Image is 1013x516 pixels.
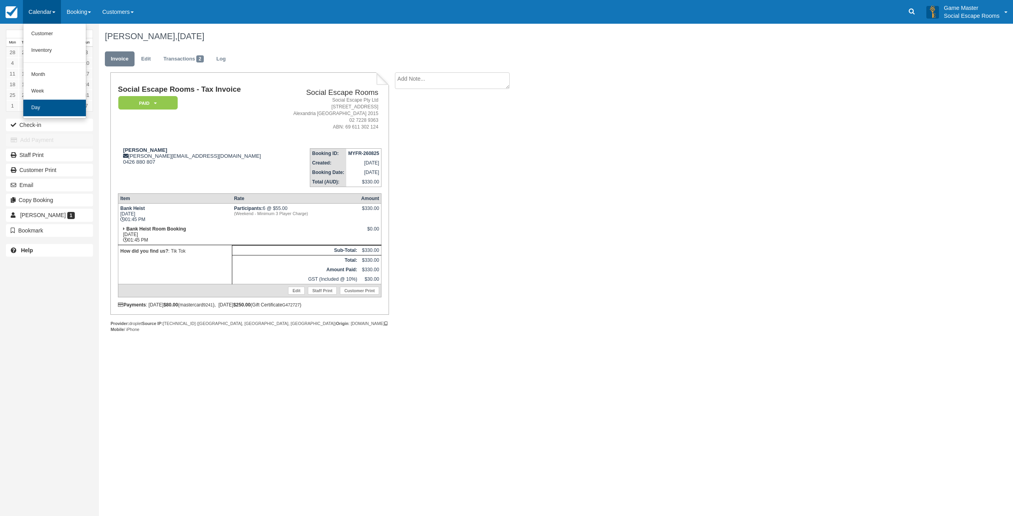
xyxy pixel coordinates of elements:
h1: Social Escape Rooms - Tax Invoice [118,85,279,94]
button: Add Payment [6,134,93,146]
a: Help [6,244,93,257]
p: Social Escape Rooms [944,12,1000,20]
a: 31 [80,90,93,100]
button: Copy Booking [6,194,93,206]
a: 7 [80,100,93,111]
div: : [DATE] (mastercard ), [DATE] (Gift Certificate ) [118,302,381,308]
th: Rate [232,193,359,203]
td: [DATE] 01:45 PM [118,224,232,245]
a: 29 [19,47,31,58]
td: $30.00 [359,274,381,284]
h1: [PERSON_NAME], [105,32,853,41]
strong: How did you find us? [120,248,168,254]
img: checkfront-main-nav-mini-logo.png [6,6,17,18]
a: Paid [118,96,175,110]
strong: Origin [336,321,348,326]
span: [DATE] [177,31,204,41]
th: Booking Date: [310,168,346,177]
a: 3 [80,47,93,58]
strong: MYFR-260825 [348,151,379,156]
a: 19 [19,79,31,90]
td: $330.00 [346,177,381,187]
td: $330.00 [359,245,381,255]
a: Week [23,83,86,100]
address: Social Escape Pty Ltd [STREET_ADDRESS] Alexandria [GEOGRAPHIC_DATA] 2015 02 7228 9363 ABN: 69 611... [282,97,378,131]
a: Log [211,51,232,67]
a: [PERSON_NAME] 1 [6,209,93,221]
strong: $80.00 [163,302,178,308]
ul: Calendar [23,24,86,119]
a: 17 [80,68,93,79]
a: 28 [6,47,19,58]
a: Transactions2 [157,51,210,67]
p: Game Master [944,4,1000,12]
th: Total: [232,255,359,265]
a: 25 [6,90,19,100]
strong: Bank Heist [120,206,145,211]
a: 18 [6,79,19,90]
a: Customer Print [340,287,379,295]
h2: Social Escape Rooms [282,89,378,97]
strong: Payments [118,302,146,308]
a: Month [23,66,86,83]
a: 5 [19,58,31,68]
span: [PERSON_NAME] [20,212,66,218]
strong: Participants [234,206,263,211]
a: Edit [288,287,305,295]
td: [DATE] [346,168,381,177]
th: Mon [6,38,19,47]
a: Staff Print [308,287,337,295]
strong: Provider: [110,321,129,326]
a: Edit [135,51,157,67]
th: Tue [19,38,31,47]
b: Help [21,247,33,253]
a: 4 [6,58,19,68]
a: 1 [6,100,19,111]
th: Booking ID: [310,148,346,158]
a: 10 [80,58,93,68]
a: Invoice [105,51,135,67]
a: 26 [19,90,31,100]
a: 2 [19,100,31,111]
strong: $250.00 [233,302,250,308]
span: 2 [196,55,204,62]
div: droplet [TECHNICAL_ID] ([GEOGRAPHIC_DATA], [GEOGRAPHIC_DATA], [GEOGRAPHIC_DATA]) : [DOMAIN_NAME] ... [110,321,389,333]
a: Customer [23,26,86,42]
th: Sun [80,38,93,47]
img: A3 [926,6,939,18]
div: $0.00 [361,226,379,238]
button: Bookmark [6,224,93,237]
th: Total (AUD): [310,177,346,187]
em: Paid [118,96,178,110]
a: 12 [19,68,31,79]
th: Item [118,193,232,203]
strong: [PERSON_NAME] [123,147,167,153]
strong: Source IP: [142,321,163,326]
small: 9241 [203,302,213,307]
td: $330.00 [359,265,381,274]
a: 24 [80,79,93,90]
td: [DATE] [346,158,381,168]
a: 11 [6,68,19,79]
td: 6 @ $55.00 [232,203,359,224]
small: G472727 [282,302,300,307]
th: Amount [359,193,381,203]
span: 1 [67,212,75,219]
td: $330.00 [359,255,381,265]
a: Customer Print [6,164,93,176]
td: GST (Included @ 10%) [232,274,359,284]
p: : Tik Tok [120,247,230,255]
a: Day [23,100,86,116]
td: [DATE] 01:45 PM [118,203,232,224]
button: Email [6,179,93,191]
em: (Weekend - Minimum 3 Player Charge) [234,211,357,216]
th: Amount Paid: [232,265,359,274]
th: Created: [310,158,346,168]
strong: Bank Heist Room Booking [126,226,186,232]
a: Staff Print [6,149,93,161]
button: Check-in [6,119,93,131]
a: Inventory [23,42,86,59]
div: [PERSON_NAME][EMAIL_ADDRESS][DOMAIN_NAME] 0426 880 807 [118,147,279,165]
th: Sub-Total: [232,245,359,255]
div: $330.00 [361,206,379,217]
